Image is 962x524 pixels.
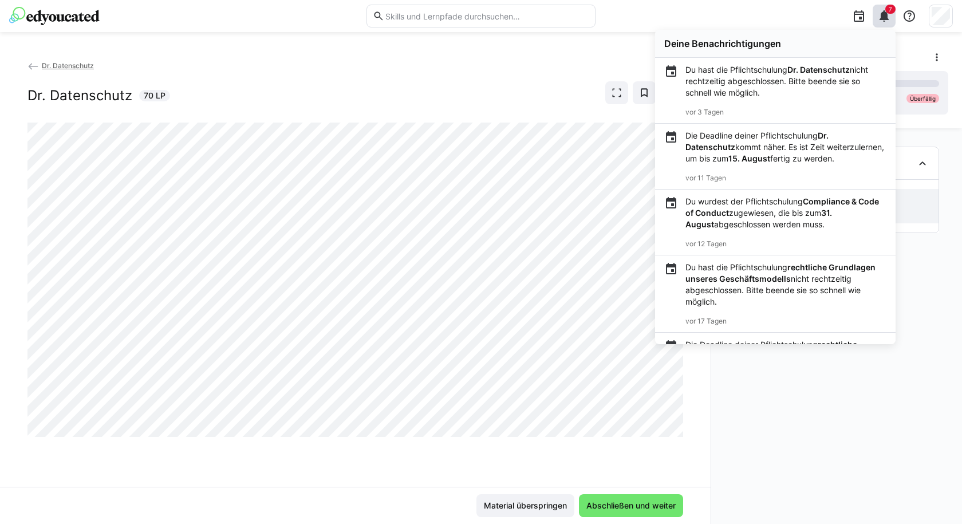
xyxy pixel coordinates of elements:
span: vor 17 Tagen [685,317,727,325]
p: Die Deadline deiner Pflichtschulung kommt näher. Es ist Zeit weiterzulernen, um bis zum fertig zu... [685,130,886,164]
button: Abschließen und weiter [579,494,683,517]
b: Dr. Datenschutz [787,65,850,74]
a: Dr. Datenschutz [27,61,94,70]
span: Material überspringen [482,500,569,511]
p: Du hast die Pflichtschulung nicht rechtzeitig abgeschlossen. Bitte beende sie so schnell wie mögl... [685,64,886,99]
b: 15. August [728,153,770,163]
span: Abschließen und weiter [585,500,677,511]
p: Du wurdest der Pflichtschulung zugewiesen, die bis zum abgeschlossen werden muss. [685,196,886,230]
span: Dr. Datenschutz [42,61,94,70]
p: Die Deadline deiner Pflichtschulung kommt näher. Es ist Zeit weiterzulernen, um bis zum fertig zu... [685,339,886,385]
button: Material überspringen [476,494,574,517]
input: Skills und Lernpfade durchsuchen… [384,11,589,21]
span: vor 12 Tagen [685,239,727,248]
span: 7 [889,6,892,13]
span: vor 11 Tagen [685,174,726,182]
p: Du hast die Pflichtschulung nicht rechtzeitig abgeschlossen. Bitte beende sie so schnell wie mögl... [685,262,886,308]
span: vor 3 Tagen [685,108,724,116]
div: Überfällig [906,94,939,103]
div: Deine Benachrichtigungen [664,38,886,49]
h2: Dr. Datenschutz [27,87,132,104]
span: 70 LP [144,90,165,101]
